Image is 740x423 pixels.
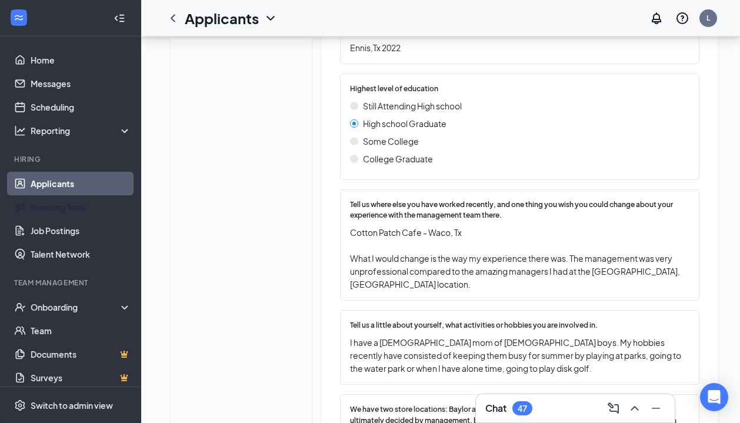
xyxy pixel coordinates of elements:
[31,172,131,195] a: Applicants
[485,402,506,415] h3: Chat
[114,12,125,24] svg: Collapse
[185,8,259,28] h1: Applicants
[350,41,678,54] span: Ennis,Tx 2022
[31,319,131,342] a: Team
[350,336,685,375] span: I have a [DEMOGRAPHIC_DATA] mom of [DEMOGRAPHIC_DATA] boys. My hobbies recently have consisted of...
[14,125,26,136] svg: Analysis
[264,11,278,25] svg: ChevronDown
[350,199,684,222] span: Tell us where else you have worked recently, and one thing you wish you could change about your e...
[14,399,26,411] svg: Settings
[31,195,131,219] a: Sourcing Tools
[675,11,689,25] svg: QuestionInfo
[350,84,438,95] span: Highest level of education
[31,72,131,95] a: Messages
[363,135,419,148] span: Some College
[706,13,710,23] div: L
[606,401,621,415] svg: ComposeMessage
[363,99,462,112] span: Still Attending High school
[350,226,684,291] span: Cotton Patch Cafe - Waco, Tx What I would change is the way my experience there was. The manageme...
[649,401,663,415] svg: Minimize
[31,366,131,389] a: SurveysCrown
[31,125,132,136] div: Reporting
[14,301,26,313] svg: UserCheck
[31,95,131,119] a: Scheduling
[13,12,25,24] svg: WorkstreamLogo
[31,399,113,411] div: Switch to admin view
[31,342,131,366] a: DocumentsCrown
[363,152,433,165] span: College Graduate
[649,11,664,25] svg: Notifications
[14,154,129,164] div: Hiring
[31,242,131,266] a: Talent Network
[14,278,129,288] div: Team Management
[625,399,644,418] button: ChevronUp
[166,11,180,25] svg: ChevronLeft
[518,404,527,414] div: 47
[363,117,446,130] span: High school Graduate
[628,401,642,415] svg: ChevronUp
[700,383,728,411] div: Open Intercom Messenger
[646,399,665,418] button: Minimize
[31,219,131,242] a: Job Postings
[604,399,623,418] button: ComposeMessage
[31,301,121,313] div: Onboarding
[350,320,598,331] span: Tell us a little about yourself, what activities or hobbies you are involved in.
[31,48,131,72] a: Home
